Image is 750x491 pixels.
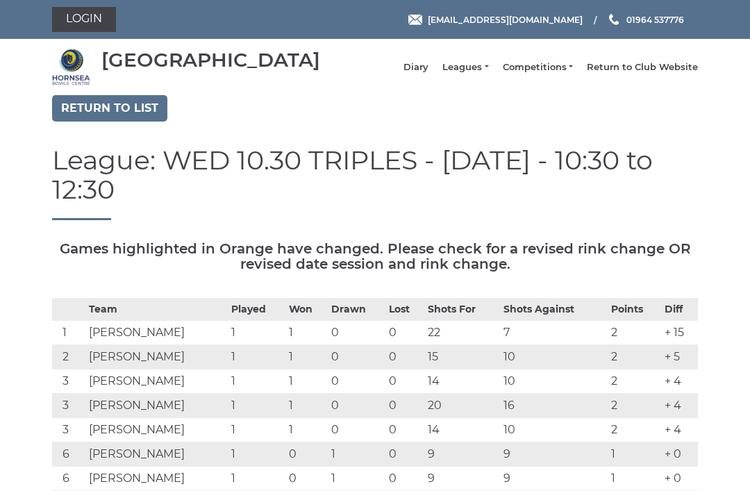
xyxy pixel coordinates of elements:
[285,393,328,417] td: 1
[608,417,662,442] td: 2
[608,442,662,466] td: 1
[328,344,385,369] td: 0
[424,369,500,393] td: 14
[408,13,583,26] a: Email [EMAIL_ADDRESS][DOMAIN_NAME]
[661,417,698,442] td: + 4
[500,320,608,344] td: 7
[500,466,608,490] td: 9
[85,344,228,369] td: [PERSON_NAME]
[661,466,698,490] td: + 0
[408,15,422,25] img: Email
[626,14,684,24] span: 01964 537776
[661,344,698,369] td: + 5
[85,417,228,442] td: [PERSON_NAME]
[285,466,328,490] td: 0
[403,61,428,74] a: Diary
[608,344,662,369] td: 2
[285,369,328,393] td: 1
[328,417,385,442] td: 0
[500,442,608,466] td: 9
[500,393,608,417] td: 16
[385,344,424,369] td: 0
[328,369,385,393] td: 0
[328,393,385,417] td: 0
[52,369,85,393] td: 3
[587,61,698,74] a: Return to Club Website
[228,466,285,490] td: 1
[328,442,385,466] td: 1
[661,298,698,320] th: Diff
[607,13,684,26] a: Phone us 01964 537776
[85,442,228,466] td: [PERSON_NAME]
[661,393,698,417] td: + 4
[385,298,424,320] th: Lost
[228,298,285,320] th: Played
[285,417,328,442] td: 1
[228,369,285,393] td: 1
[385,442,424,466] td: 0
[228,417,285,442] td: 1
[52,146,698,220] h1: League: WED 10.30 TRIPLES - [DATE] - 10:30 to 12:30
[424,393,500,417] td: 20
[228,344,285,369] td: 1
[52,7,116,32] a: Login
[101,49,320,71] div: [GEOGRAPHIC_DATA]
[328,320,385,344] td: 0
[52,466,85,490] td: 6
[608,320,662,344] td: 2
[424,466,500,490] td: 9
[500,344,608,369] td: 10
[52,95,167,122] a: Return to list
[385,320,424,344] td: 0
[228,393,285,417] td: 1
[85,369,228,393] td: [PERSON_NAME]
[52,48,90,86] img: Hornsea Bowls Centre
[52,393,85,417] td: 3
[285,344,328,369] td: 1
[385,466,424,490] td: 0
[503,61,573,74] a: Competitions
[608,466,662,490] td: 1
[85,298,228,320] th: Team
[424,320,500,344] td: 22
[52,344,85,369] td: 2
[385,369,424,393] td: 0
[424,442,500,466] td: 9
[424,344,500,369] td: 15
[285,320,328,344] td: 1
[328,298,385,320] th: Drawn
[228,442,285,466] td: 1
[424,298,500,320] th: Shots For
[442,61,488,74] a: Leagues
[500,369,608,393] td: 10
[609,14,619,25] img: Phone us
[285,442,328,466] td: 0
[228,320,285,344] td: 1
[52,442,85,466] td: 6
[85,466,228,490] td: [PERSON_NAME]
[85,393,228,417] td: [PERSON_NAME]
[285,298,328,320] th: Won
[328,466,385,490] td: 1
[661,369,698,393] td: + 4
[52,320,85,344] td: 1
[428,14,583,24] span: [EMAIL_ADDRESS][DOMAIN_NAME]
[85,320,228,344] td: [PERSON_NAME]
[500,417,608,442] td: 10
[608,393,662,417] td: 2
[661,320,698,344] td: + 15
[608,298,662,320] th: Points
[52,417,85,442] td: 3
[424,417,500,442] td: 14
[661,442,698,466] td: + 0
[500,298,608,320] th: Shots Against
[608,369,662,393] td: 2
[385,393,424,417] td: 0
[385,417,424,442] td: 0
[52,241,698,272] h5: Games highlighted in Orange have changed. Please check for a revised rink change OR revised date ...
